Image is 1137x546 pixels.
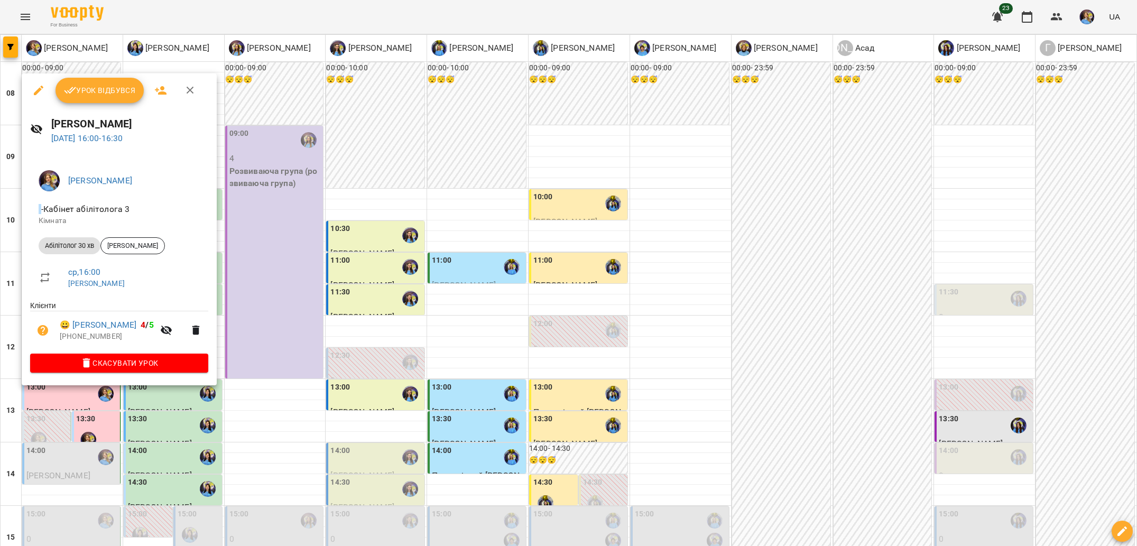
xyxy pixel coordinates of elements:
[30,318,56,343] button: Візит ще не сплачено. Додати оплату?
[51,116,209,132] h6: [PERSON_NAME]
[39,170,60,191] img: 6b085e1eb0905a9723a04dd44c3bb19c.jpg
[141,320,145,330] span: 4
[101,241,164,251] span: [PERSON_NAME]
[30,300,208,353] ul: Клієнти
[68,267,100,277] a: ср , 16:00
[39,204,132,214] span: - Кабінет абілітолога 3
[68,279,125,288] a: [PERSON_NAME]
[30,354,208,373] button: Скасувати Урок
[56,78,144,103] button: Урок відбувся
[60,319,136,331] a: 😀 [PERSON_NAME]
[149,320,154,330] span: 5
[39,216,200,226] p: Кімната
[141,320,153,330] b: /
[39,357,200,369] span: Скасувати Урок
[60,331,154,342] p: [PHONE_NUMBER]
[64,84,136,97] span: Урок відбувся
[39,241,100,251] span: Абілітолог 30 хв
[100,237,165,254] div: [PERSON_NAME]
[51,133,123,143] a: [DATE] 16:00-16:30
[68,175,132,186] a: [PERSON_NAME]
